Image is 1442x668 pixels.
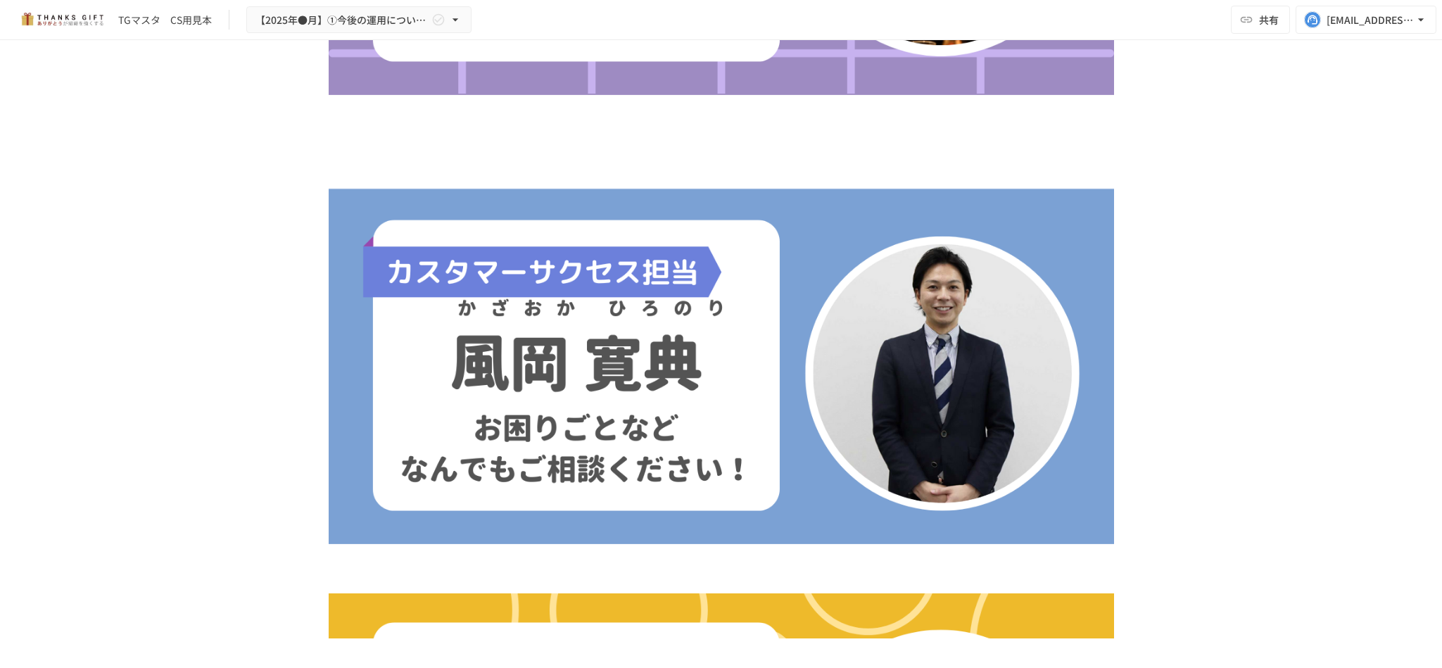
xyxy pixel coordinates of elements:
[255,11,429,29] span: 【2025年●月】①今後の運用についてのご案内/THANKS GIFTキックオフMTG
[1259,12,1279,27] span: 共有
[1327,11,1414,29] div: [EMAIL_ADDRESS][DOMAIN_NAME]
[118,13,212,27] div: TGマスタ CS用見本
[1231,6,1290,34] button: 共有
[17,8,107,31] img: mMP1OxWUAhQbsRWCurg7vIHe5HqDpP7qZo7fRoNLXQh
[1296,6,1436,34] button: [EMAIL_ADDRESS][DOMAIN_NAME]
[329,144,1114,586] img: 2Igh1jdpF15uwphdn6qMGxZIZVDBUatHvoe3dhM6bVK
[246,6,472,34] button: 【2025年●月】①今後の運用についてのご案内/THANKS GIFTキックオフMTG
